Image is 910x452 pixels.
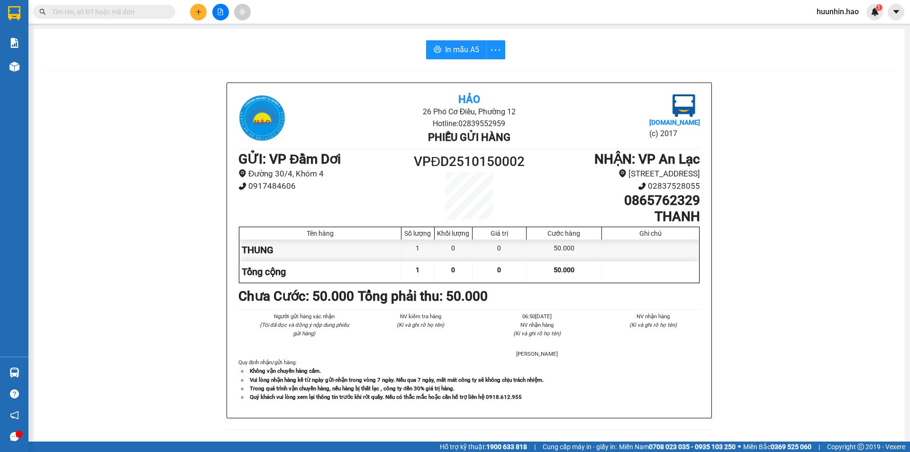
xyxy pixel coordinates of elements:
span: 0 [497,266,501,274]
span: question-circle [10,389,19,398]
span: Miền Nam [619,442,736,452]
div: Giá trị [475,230,524,237]
span: phone [238,182,246,190]
li: (c) 2017 [649,128,700,139]
div: 0 [435,240,473,261]
button: plus [190,4,207,20]
img: solution-icon [9,38,19,48]
img: logo.jpg [238,94,286,142]
li: 02837528055 [527,180,700,193]
li: [PERSON_NAME] [490,350,584,358]
strong: Vui lòng nhận hàng kể từ ngày gửi-nhận trong vòng 7 ngày. Nếu qua 7 ngày, mất mát công ty sẽ khôn... [250,377,544,383]
span: aim [239,9,246,15]
li: NV nhận hàng [490,321,584,329]
span: In mẫu A5 [445,44,479,55]
span: search [39,9,46,15]
h1: 0865762329 [527,193,700,209]
b: GỬI : VP Đầm Dơi [238,151,341,167]
li: [STREET_ADDRESS] [527,167,700,180]
strong: 0708 023 035 - 0935 103 250 [649,443,736,451]
button: printerIn mẫu A5 [426,40,487,59]
img: warehouse-icon [9,368,19,378]
span: 1 [416,266,419,274]
div: Khối lượng [437,230,470,237]
span: | [819,442,820,452]
sup: 1 [876,4,883,11]
div: Tên hàng [242,230,399,237]
span: 1 [877,4,881,11]
strong: Trong quá trình vận chuyển hàng, nếu hàng bị thất lạc , công ty đền 30% giá trị hàng. [250,385,455,392]
b: [DOMAIN_NAME] [649,119,700,126]
span: ⚪️ [738,445,741,449]
strong: 0369 525 060 [771,443,811,451]
strong: Không vận chuyển hàng cấm. [250,368,321,374]
span: huunhin.hao [809,6,866,18]
button: file-add [212,4,229,20]
span: caret-down [892,8,901,16]
div: 50.000 [527,240,602,261]
h1: THANH [527,209,700,225]
b: NHẬN : VP An Lạc [594,151,700,167]
span: environment [238,169,246,177]
img: logo-vxr [8,6,20,20]
strong: 1900 633 818 [486,443,527,451]
div: Ghi chú [604,230,697,237]
div: 0 [473,240,527,261]
li: 0917484606 [238,180,411,193]
div: 1 [401,240,435,261]
div: Cước hàng [529,230,599,237]
button: caret-down [888,4,904,20]
span: environment [619,169,627,177]
li: NV nhận hàng [607,312,701,321]
li: Đường 30/4, Khóm 4 [238,167,411,180]
li: Hotline: 02839552959 [315,118,623,129]
img: logo.jpg [673,94,695,117]
b: Chưa Cước : 50.000 [238,288,354,304]
li: Người gửi hàng xác nhận [257,312,351,321]
span: Hỗ trợ kỹ thuật: [440,442,527,452]
img: icon-new-feature [871,8,879,16]
i: (Kí và ghi rõ họ tên) [513,330,561,337]
span: 0 [451,266,455,274]
b: Phiếu gửi hàng [428,131,510,143]
button: more [486,40,505,59]
span: copyright [857,443,864,450]
span: notification [10,411,19,420]
li: 06:50[DATE] [490,312,584,321]
b: Tổng phải thu: 50.000 [358,288,488,304]
span: Miền Bắc [743,442,811,452]
span: 50.000 [554,266,574,274]
div: THUNG [239,240,401,261]
span: | [534,442,536,452]
span: message [10,432,19,441]
div: Số lượng [404,230,432,237]
li: 26 Phó Cơ Điều, Phường 12 [315,106,623,118]
span: file-add [217,9,224,15]
span: Cung cấp máy in - giấy in: [543,442,617,452]
li: NV kiểm tra hàng [374,312,468,321]
div: Quy định nhận/gửi hàng : [238,358,700,401]
span: more [487,44,505,56]
input: Tìm tên, số ĐT hoặc mã đơn [52,7,164,17]
strong: Quý khách vui lòng xem lại thông tin trước khi rời quầy. Nếu có thắc mắc hoặc cần hỗ trợ liên hệ ... [250,394,522,400]
span: phone [638,182,646,190]
i: (Tôi đã đọc và đồng ý nộp dung phiếu gửi hàng) [260,322,349,337]
i: (Kí và ghi rõ họ tên) [629,322,677,328]
span: Tổng cộng [242,266,286,277]
span: plus [195,9,202,15]
img: warehouse-icon [9,62,19,72]
button: aim [234,4,251,20]
span: printer [434,46,441,55]
h1: VPĐD2510150002 [411,151,527,172]
i: (Kí và ghi rõ họ tên) [397,322,444,328]
b: Hảo [458,93,480,105]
